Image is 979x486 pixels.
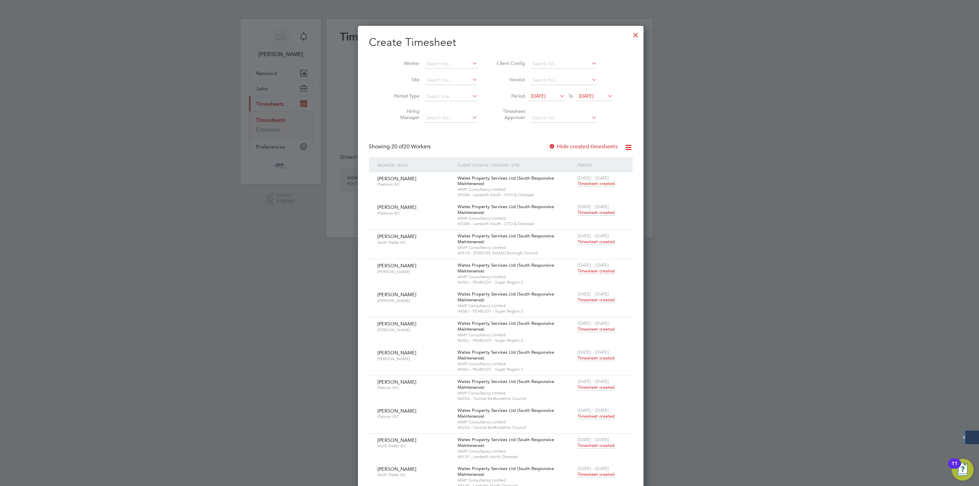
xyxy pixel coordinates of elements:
[578,181,615,187] span: Timesheet created
[458,361,574,367] span: MMP Consultancy Limited
[530,76,597,85] input: Search for...
[578,442,615,449] span: Timesheet created
[391,143,403,150] span: 20 of
[578,262,609,268] span: [DATE] - [DATE]
[377,437,416,443] span: [PERSON_NAME]
[369,35,633,50] h2: Create Timesheet
[458,437,554,448] span: Wates Property Services Ltd (South Responsive Maintenance)
[952,459,974,481] button: Open Resource Center, 11 new notifications
[530,113,597,123] input: Search for...
[495,108,525,120] label: Timesheet Approver
[458,349,554,361] span: Wates Property Services Ltd (South Responsive Maintenance)
[458,308,574,314] span: IM38J - PEABODY - Super Region 2
[458,449,574,454] span: MMP Consultancy Limited
[458,192,574,198] span: XF088 - Lambeth South - DTD & Disrepair
[458,250,574,256] span: IM11A - [PERSON_NAME] Borough Council
[458,280,574,285] span: IM38J - PEABODY - Super Region 2
[377,182,452,187] span: Plasterer BC
[377,263,416,269] span: [PERSON_NAME]
[458,233,554,245] span: Wates Property Services Ltd (South Responsive Maintenance)
[377,175,416,182] span: [PERSON_NAME]
[495,77,525,83] label: Vendor
[578,239,615,245] span: Timesheet created
[576,157,626,173] div: Period
[530,59,597,69] input: Search for...
[377,385,452,390] span: Planner WC
[389,77,419,83] label: Site
[458,187,574,192] span: MMP Consultancy Limited
[377,211,452,216] span: Plasterer BC
[377,356,452,362] span: [PERSON_NAME]
[377,379,416,385] span: [PERSON_NAME]
[566,91,575,100] span: To
[951,464,958,472] div: 11
[578,297,615,303] span: Timesheet created
[578,413,615,419] span: Timesheet created
[578,291,609,297] span: [DATE] - [DATE]
[578,175,609,181] span: [DATE] - [DATE]
[578,233,609,239] span: [DATE] - [DATE]
[377,291,416,298] span: [PERSON_NAME]
[495,60,525,66] label: Client Config
[389,93,419,99] label: Period Type
[458,379,554,390] span: Wates Property Services Ltd (South Responsive Maintenance)
[578,471,615,477] span: Timesheet created
[578,349,609,355] span: [DATE] - [DATE]
[424,92,478,101] input: Select one
[495,93,525,99] label: Period
[578,210,615,216] span: Timesheet created
[458,477,574,483] span: MMP Consultancy Limited
[458,390,574,396] span: MMP Consultancy Limited
[377,443,452,449] span: Multi-Trader BC
[376,157,456,173] div: Worker / Role
[458,332,574,338] span: MMP Consultancy Limited
[578,437,609,442] span: [DATE] - [DATE]
[458,291,554,303] span: Wates Property Services Ltd (South Responsive Maintenance)
[377,298,452,303] span: [PERSON_NAME]
[549,143,618,150] label: Hide created timesheets
[458,407,554,419] span: Wates Property Services Ltd (South Responsive Maintenance)
[578,466,609,471] span: [DATE] - [DATE]
[377,321,416,327] span: [PERSON_NAME]
[377,472,452,477] span: Multi-Trader BC
[377,233,416,239] span: [PERSON_NAME]
[458,262,554,274] span: Wates Property Services Ltd (South Responsive Maintenance)
[377,350,416,356] span: [PERSON_NAME]
[458,245,574,250] span: MMP Consultancy Limited
[578,268,615,274] span: Timesheet created
[578,204,609,210] span: [DATE] - [DATE]
[578,320,609,326] span: [DATE] - [DATE]
[458,221,574,227] span: XF088 - Lambeth South - DTD & Disrepair
[389,108,419,120] label: Hiring Manager
[458,396,574,401] span: IM25A - Central Bedfordshire Council
[377,269,452,274] span: [PERSON_NAME]
[578,407,609,413] span: [DATE] - [DATE]
[458,204,554,215] span: Wates Property Services Ltd (South Responsive Maintenance)
[424,113,478,123] input: Search for...
[458,274,574,280] span: MMP Consultancy Limited
[458,419,574,425] span: MMP Consultancy Limited
[578,379,609,384] span: [DATE] - [DATE]
[458,466,554,477] span: Wates Property Services Ltd (South Responsive Maintenance)
[389,60,419,66] label: Worker
[458,175,554,187] span: Wates Property Services Ltd (South Responsive Maintenance)
[377,466,416,472] span: [PERSON_NAME]
[458,425,574,430] span: IM25A - Central Bedfordshire Council
[578,326,615,332] span: Timesheet created
[377,408,416,414] span: [PERSON_NAME]
[377,240,452,245] span: Multi-Trader BC
[458,303,574,308] span: MMP Consultancy Limited
[531,93,546,99] span: [DATE]
[578,384,615,390] span: Timesheet created
[458,454,574,459] span: IM12F - Lambeth North Disrepair
[458,367,574,372] span: IM38J - PEABODY - Super Region 2
[377,327,452,333] span: [PERSON_NAME]
[458,216,574,221] span: MMP Consultancy Limited
[377,414,452,419] span: Planner WC
[391,143,431,150] span: 20 Workers
[424,76,478,85] input: Search for...
[424,59,478,69] input: Search for...
[578,355,615,361] span: Timesheet created
[458,320,554,332] span: Wates Property Services Ltd (South Responsive Maintenance)
[579,93,594,99] span: [DATE]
